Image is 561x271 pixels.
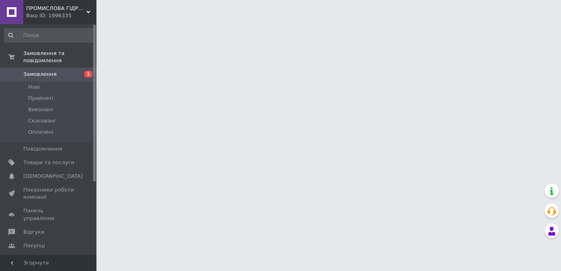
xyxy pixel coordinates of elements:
span: Повідомлення [23,145,62,153]
span: Товари та послуги [23,159,74,166]
span: Панель управління [23,207,74,222]
span: Прийняті [28,95,53,102]
span: Замовлення [23,71,57,78]
span: Покупці [23,242,45,249]
span: Показники роботи компанії [23,186,74,201]
span: Виконані [28,106,53,113]
span: Скасовані [28,117,55,124]
span: Нові [28,84,40,91]
input: Пошук [4,28,95,43]
span: Відгуки [23,228,44,236]
span: ПРОМИСЛОВА ГІДРОПОНІКА [26,5,86,12]
div: Ваш ID: 1996335 [26,12,96,19]
span: [DEMOGRAPHIC_DATA] [23,173,83,180]
span: 1 [84,71,92,77]
span: Замовлення та повідомлення [23,50,96,64]
span: Оплачені [28,128,53,136]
